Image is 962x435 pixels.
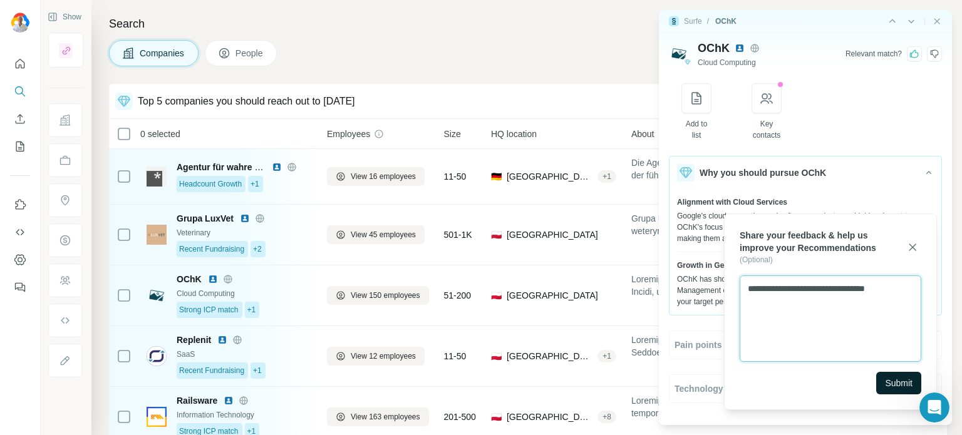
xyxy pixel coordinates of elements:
span: Agentur für wahre Kommunikation [177,162,321,172]
button: View 12 employees [327,347,425,366]
img: Logo of Railsware [147,407,167,427]
span: OChK [698,39,730,57]
span: [GEOGRAPHIC_DATA], [GEOGRAPHIC_DATA] [507,411,592,423]
button: Pain points & challengesComing soon [670,331,941,359]
h4: Search [109,15,947,33]
span: Companies [140,47,185,59]
span: 🇵🇱 [491,228,502,241]
span: View 150 employees [351,290,420,301]
span: Railsware [177,394,217,407]
button: go back [8,5,32,29]
span: +1 [253,365,262,376]
span: [GEOGRAPHIC_DATA], [GEOGRAPHIC_DATA] [507,350,592,362]
span: Growth in General Management [677,260,790,271]
img: LinkedIn logo [208,274,218,284]
span: [GEOGRAPHIC_DATA], [GEOGRAPHIC_DATA] [507,170,592,183]
button: View 45 employees [327,225,425,244]
iframe: Intercom live chat [919,392,949,422]
button: View 150 employees [327,286,429,305]
span: View 45 employees [351,229,416,240]
span: Replenit [177,334,211,346]
button: View 163 employees [327,407,429,426]
div: + 1 [597,351,616,362]
span: Size [444,128,461,140]
li: / [707,16,709,27]
span: OChK [177,273,202,285]
div: + 8 [597,411,616,422]
div: Veterinary [177,227,312,238]
button: Feedback [10,276,30,299]
img: Logo of OChK [669,44,689,64]
button: Show [39,8,90,26]
img: Logo of Grupa LuxVet [147,225,167,245]
span: Cloud Computing [698,57,756,68]
div: Share your feedback & help us improve your Recommendations [740,229,884,254]
div: Hello ☀️ ​ Need help with Sales or Support? We've got you covered! [20,56,195,105]
div: Cloud Computing [177,288,312,299]
div: OChK [715,16,737,27]
button: Talk to Sales [161,323,234,348]
img: Profile image for FinAI [36,7,56,27]
span: +1 [247,304,256,315]
span: View 163 employees [351,411,420,422]
img: Logo of Replenit [147,346,167,366]
span: 11-50 [444,170,467,183]
span: Loremipsu do s ametcon adipis elit sed doei tempori – Utlaboree dolorema ali enimadminim veniamqu... [631,394,817,419]
img: Surfe Logo [669,16,679,26]
div: Google's cloud computing and software products are highly relevant to OChK's focus on cloud compu... [677,210,934,244]
span: Employees [327,128,370,140]
img: LinkedIn logo [240,213,250,223]
div: Key contacts [752,118,782,141]
button: Quick start [10,53,30,75]
span: [GEOGRAPHIC_DATA] [507,228,598,241]
span: About [631,128,654,140]
button: Contact Support [69,323,159,348]
img: LinkedIn avatar [735,43,745,53]
span: 🇵🇱 [491,350,502,362]
div: OChK has shown a 66.67% quarter over quarter growth in the General Management department, highlig... [677,274,934,307]
div: Hello ☀️​Need help with Sales or Support? We've got you covered!FinAI • AI Agent• 12h ago [10,49,205,113]
button: Search [10,80,30,103]
div: ( Optional ) [740,254,884,265]
div: Add to list [682,118,711,141]
img: LinkedIn logo [217,335,227,345]
button: Close side panel [932,16,942,26]
button: Enrich CSV [10,108,30,130]
div: FinAI • AI Agent • 12h ago [20,115,118,123]
div: Close [220,5,242,28]
span: View 16 employees [351,171,416,182]
span: Strong ICP match [179,304,239,315]
button: Use Surfe API [10,221,30,243]
span: Loremips | Dolorsi Ametconsec, Adipiscin, eli Seddoe Tempori Utlab Etdoloremagna Aliquaeni Admini... [631,334,817,359]
span: 201-500 [444,411,476,423]
button: Home [196,5,220,29]
span: HQ location [491,128,537,140]
span: Submit [885,377,913,389]
div: Top 5 companies you should reach out to [DATE] [138,94,355,109]
span: Headcount Growth [179,178,242,190]
button: Why you should pursue OChK [670,156,941,189]
img: Logo of OChK [147,285,167,305]
div: | [924,16,926,27]
span: [GEOGRAPHIC_DATA] [507,289,598,302]
span: 0 selected [140,128,180,140]
span: Grupa LuxVet [177,212,234,225]
button: Side panel - Next [905,15,918,28]
button: Dashboard [10,248,30,271]
span: 51-200 [444,289,472,302]
span: People [235,47,264,59]
button: View 16 employees [327,167,425,186]
button: Use Surfe on LinkedIn [10,193,30,216]
img: LinkedIn logo [272,162,282,172]
h1: FinAI [61,6,86,16]
span: Why you should pursue OChK [700,166,826,179]
p: The team can also help [61,16,156,28]
div: Surfe [684,16,702,27]
span: Pain points & challenges [675,339,778,351]
img: LinkedIn logo [224,396,234,406]
span: Die Agentur für wahre Kommunikation ist eine der führenden inhabergeführten Kommunikationsagentur... [631,156,817,182]
span: 🇵🇱 [491,289,502,302]
span: Grupa LuxVet łączy i rozwija polską branżę weterynaryjną w elastycznym, partnerskim modelu biznes... [631,212,817,237]
span: +1 [251,178,259,190]
span: +2 [253,243,262,255]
